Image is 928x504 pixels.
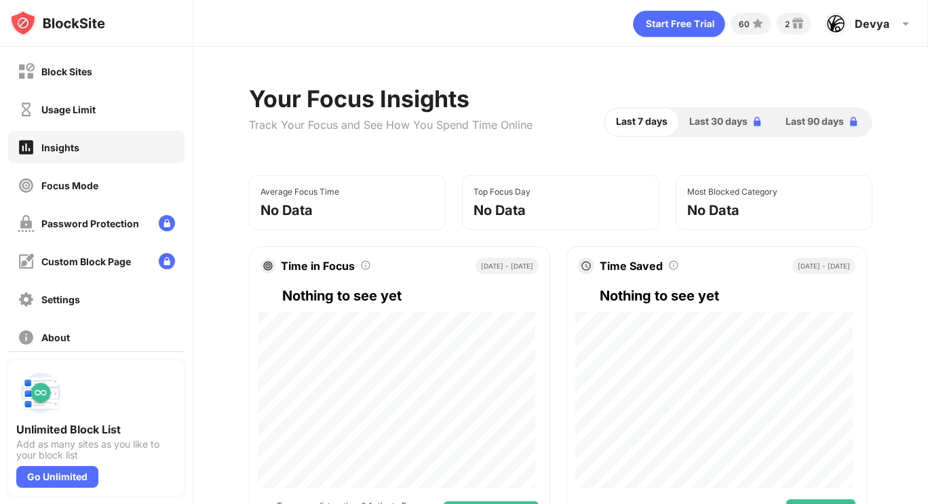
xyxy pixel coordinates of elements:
div: Add as many sites as you like to your block list [16,439,176,461]
img: lock-blue.svg [847,115,860,128]
div: No Data [473,202,526,218]
div: 60 [739,19,750,29]
img: lock-menu.svg [159,215,175,231]
div: Insights [41,142,79,153]
img: push-block-list.svg [16,368,65,417]
div: Block Sites [41,66,92,77]
img: insights-on.svg [18,138,35,156]
img: customize-block-page-off.svg [18,253,35,270]
div: Devya [855,17,889,31]
img: logo-blocksite.svg [9,9,105,37]
img: block-off.svg [18,63,35,80]
div: Usage Limit [41,104,96,115]
img: clock.svg [581,260,592,271]
img: reward-small.svg [790,16,806,32]
img: focus-off.svg [18,177,35,194]
div: Most Blocked Category [687,187,777,197]
span: Last 7 days [616,114,668,129]
img: points-small.svg [750,16,766,32]
span: Last 90 days [786,114,844,129]
div: Your Focus Insights [249,85,533,113]
img: tooltip.svg [360,260,371,271]
img: target.svg [263,261,273,271]
img: tooltip.svg [668,260,679,271]
div: [DATE] - [DATE] [476,258,539,274]
div: Time in Focus [281,259,355,273]
img: time-usage-off.svg [18,101,35,118]
img: about-off.svg [18,329,35,346]
div: Track Your Focus and See How You Spend Time Online [249,118,533,132]
div: Password Protection [41,218,139,229]
div: Unlimited Block List [16,423,176,436]
div: Go Unlimited [16,466,98,488]
div: About [41,332,70,343]
div: Top Focus Day [473,187,530,197]
div: Custom Block Page [41,256,131,267]
img: lock-blue.svg [750,115,764,128]
div: Nothing to see yet [282,285,538,307]
img: lock-menu.svg [159,253,175,269]
div: 2 [785,19,790,29]
img: password-protection-off.svg [18,215,35,232]
img: ACg8ocLaJB5pRfOplwpDHpnc4OYCUl8atq87S-4NZp7d9Omk1JjHHhC4=s96-c [825,13,847,35]
div: Time Saved [600,259,663,273]
div: Focus Mode [41,180,98,191]
div: Settings [41,294,80,305]
img: settings-off.svg [18,291,35,308]
div: No Data [260,202,313,218]
span: Last 30 days [689,114,748,129]
div: Nothing to see yet [600,285,855,307]
div: No Data [687,202,739,218]
div: animation [633,10,725,37]
div: Average Focus Time [260,187,339,197]
div: [DATE] - [DATE] [792,258,855,274]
